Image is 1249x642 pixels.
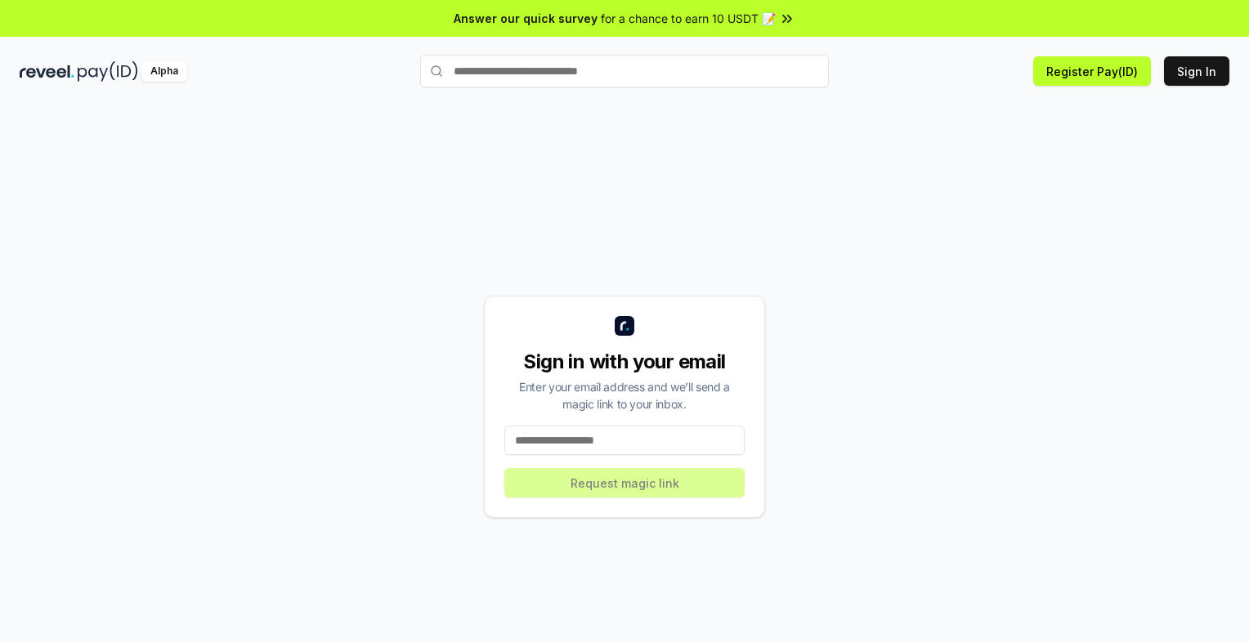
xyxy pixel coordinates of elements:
[141,61,187,82] div: Alpha
[504,378,745,412] div: Enter your email address and we’ll send a magic link to your inbox.
[1164,56,1229,86] button: Sign In
[601,10,776,27] span: for a chance to earn 10 USDT 📝
[78,61,138,82] img: pay_id
[454,10,598,27] span: Answer our quick survey
[504,349,745,375] div: Sign in with your email
[615,316,634,336] img: logo_small
[1033,56,1151,86] button: Register Pay(ID)
[20,61,74,82] img: reveel_dark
